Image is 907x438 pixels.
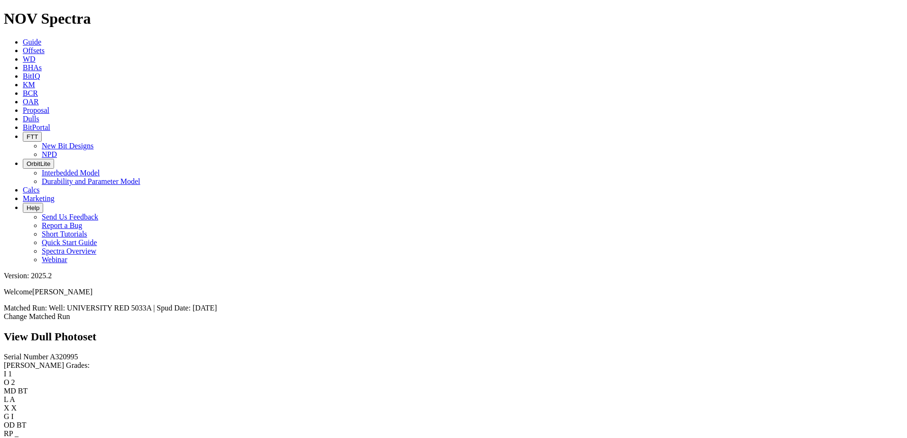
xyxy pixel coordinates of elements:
[32,288,93,296] span: [PERSON_NAME]
[42,142,93,150] a: New Bit Designs
[8,370,12,378] span: 1
[42,169,100,177] a: Interbedded Model
[4,395,8,403] label: L
[42,255,67,264] a: Webinar
[4,10,903,27] h1: NOV Spectra
[27,133,38,140] span: FTT
[11,412,14,420] span: I
[4,412,9,420] label: G
[49,304,217,312] span: Well: UNIVERSITY RED 5033A | Spud Date: [DATE]
[4,387,16,395] label: MD
[23,55,36,63] a: WD
[23,72,40,80] a: BitIQ
[4,421,15,429] label: OD
[23,132,42,142] button: FTT
[4,370,6,378] label: I
[11,378,15,386] span: 2
[4,304,47,312] span: Matched Run:
[42,247,96,255] a: Spectra Overview
[4,378,9,386] label: O
[4,353,48,361] label: Serial Number
[4,288,903,296] p: Welcome
[23,98,39,106] a: OAR
[4,361,903,370] div: [PERSON_NAME] Grades:
[4,429,13,438] label: RP
[23,115,39,123] a: Dulls
[4,312,70,320] a: Change Matched Run
[27,204,39,211] span: Help
[23,159,54,169] button: OrbitLite
[23,38,41,46] a: Guide
[17,421,26,429] span: BT
[4,272,903,280] div: Version: 2025.2
[15,429,19,438] span: _
[23,186,40,194] a: Calcs
[23,81,35,89] a: KM
[27,160,50,167] span: OrbitLite
[42,238,97,246] a: Quick Start Guide
[42,177,140,185] a: Durability and Parameter Model
[9,395,15,403] span: A
[23,194,55,202] a: Marketing
[42,230,87,238] a: Short Tutorials
[18,387,28,395] span: BT
[50,353,78,361] span: A320995
[23,106,49,114] a: Proposal
[23,64,42,72] a: BHAs
[23,46,45,55] a: Offsets
[4,404,9,412] label: X
[11,404,17,412] span: X
[42,221,82,229] a: Report a Bug
[23,123,50,131] a: BitPortal
[42,213,98,221] a: Send Us Feedback
[23,89,38,97] a: BCR
[42,150,57,158] a: NPD
[23,203,43,213] button: Help
[4,330,903,343] h2: View Dull Photoset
